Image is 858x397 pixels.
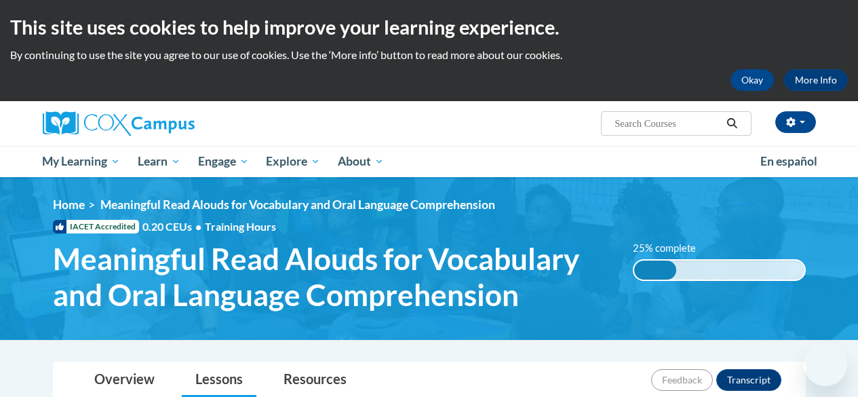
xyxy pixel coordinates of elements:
[205,220,276,233] span: Training Hours
[10,48,848,62] p: By continuing to use the site you agree to our use of cookies. Use the ‘More info’ button to read...
[42,153,120,170] span: My Learning
[34,146,130,177] a: My Learning
[760,154,817,168] span: En español
[257,146,329,177] a: Explore
[784,69,848,91] a: More Info
[651,369,713,391] button: Feedback
[198,153,249,170] span: Engage
[730,69,774,91] button: Okay
[138,153,180,170] span: Learn
[266,153,320,170] span: Explore
[633,241,711,256] label: 25% complete
[53,197,85,212] a: Home
[53,220,139,233] span: IACET Accredited
[716,369,781,391] button: Transcript
[722,115,742,132] button: Search
[195,220,201,233] span: •
[43,111,195,136] img: Cox Campus
[634,261,677,280] div: 25% complete
[142,219,205,234] span: 0.20 CEUs
[33,146,826,177] div: Main menu
[338,153,384,170] span: About
[329,146,393,177] a: About
[804,343,847,386] iframe: Button to launch messaging window
[43,111,287,136] a: Cox Campus
[775,111,816,133] button: Account Settings
[53,241,612,313] span: Meaningful Read Alouds for Vocabulary and Oral Language Comprehension
[613,115,722,132] input: Search Courses
[189,146,258,177] a: Engage
[100,197,495,212] span: Meaningful Read Alouds for Vocabulary and Oral Language Comprehension
[10,14,848,41] h2: This site uses cookies to help improve your learning experience.
[752,147,826,176] a: En español
[129,146,189,177] a: Learn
